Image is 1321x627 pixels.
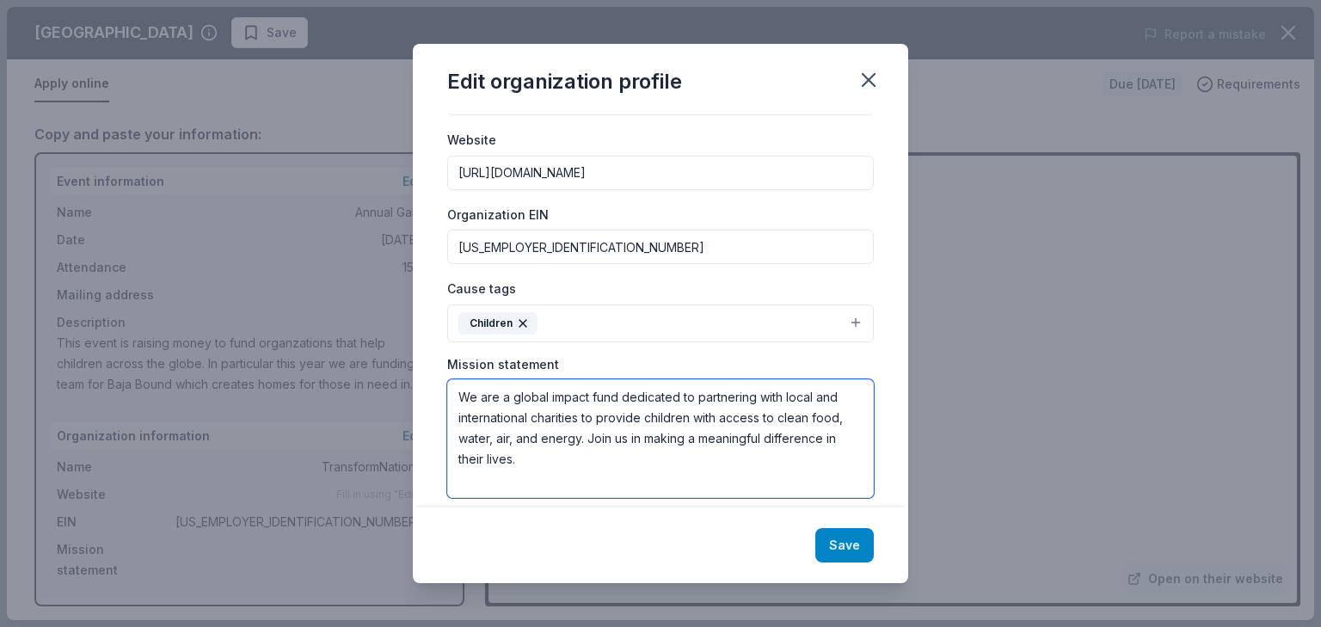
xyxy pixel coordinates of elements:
[447,280,516,298] label: Cause tags
[447,68,682,95] div: Edit organization profile
[447,356,559,373] label: Mission statement
[447,132,496,149] label: Website
[458,312,538,335] div: Children
[447,206,549,224] label: Organization EIN
[447,304,874,342] button: Children
[815,528,874,562] button: Save
[447,230,874,264] input: 12-3456789
[447,379,874,498] textarea: We are a global impact fund dedicated to partnering with local and international charities to pro...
